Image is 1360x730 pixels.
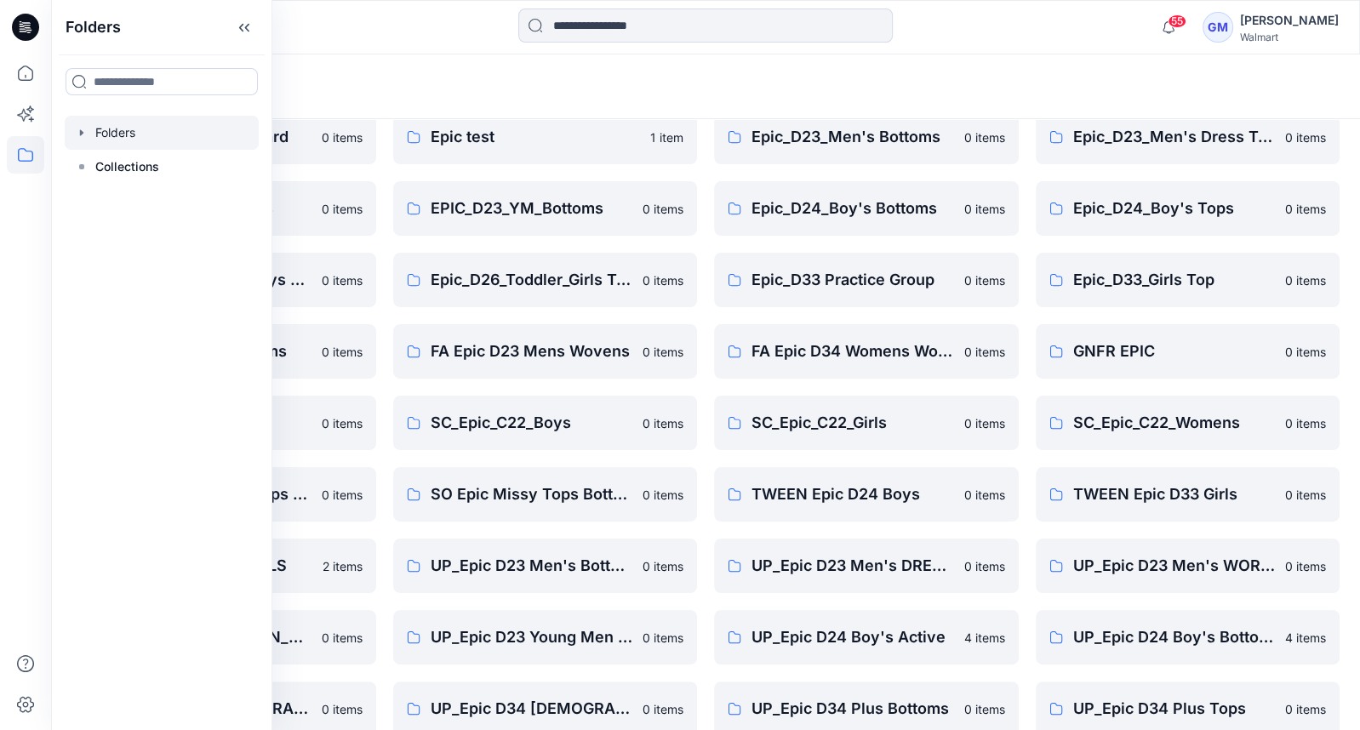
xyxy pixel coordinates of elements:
p: 0 items [322,128,363,146]
p: 0 items [1285,343,1326,361]
p: Epic_D24_Boy's Bottoms [751,197,954,220]
p: 0 items [964,486,1005,504]
a: UP_Epic D24 Boy's Active4 items [714,610,1019,664]
a: Epic_D23_Men's Dress Top and Bottoms0 items [1036,110,1340,164]
p: TWEEN Epic D33 Girls [1073,482,1276,506]
div: GM [1203,12,1233,43]
p: 0 items [643,414,683,432]
p: 0 items [322,700,363,718]
p: 0 items [964,700,1005,718]
a: UP_Epic D23 Men's DRESSWEAR0 items [714,539,1019,593]
p: 0 items [322,414,363,432]
p: Epic_D23_Men's Bottoms [751,125,954,149]
a: GNFR EPIC0 items [1036,324,1340,379]
a: FA Epic D34 Womens Woven0 items [714,324,1019,379]
a: Epic_D26_Toddler_Girls Tops & Bottoms0 items [393,253,698,307]
p: 0 items [322,486,363,504]
a: TWEEN Epic D33 Girls0 items [1036,467,1340,522]
p: 0 items [964,200,1005,218]
p: 0 items [643,557,683,575]
div: Walmart [1240,31,1339,43]
p: 0 items [964,271,1005,289]
p: 0 items [322,200,363,218]
p: 0 items [964,128,1005,146]
a: Epic_D24_Boy's Bottoms0 items [714,181,1019,236]
p: UP_Epic D23 Young Men Tops [431,625,633,649]
p: SO Epic Missy Tops Bottoms Dress [431,482,633,506]
a: Epic_D33_Girls Top0 items [1036,253,1340,307]
a: FA Epic D23 Mens Wovens0 items [393,324,698,379]
a: UP_Epic D23 Men's Bottoms0 items [393,539,698,593]
p: FA Epic D34 Womens Woven [751,339,954,363]
a: SC_Epic_C22_Girls0 items [714,396,1019,450]
p: 0 items [322,271,363,289]
p: EPIC_D23_YM_Bottoms [431,197,633,220]
a: TWEEN Epic D24 Boys0 items [714,467,1019,522]
div: [PERSON_NAME] [1240,10,1339,31]
a: UP_Epic D23 Men's WORKWEAR0 items [1036,539,1340,593]
p: 0 items [643,629,683,647]
p: 0 items [1285,128,1326,146]
a: UP_Epic D23 Young Men Tops0 items [393,610,698,664]
p: FA Epic D23 Mens Wovens [431,339,633,363]
p: 0 items [1285,271,1326,289]
p: 0 items [964,414,1005,432]
p: Epic_D26_Toddler_Girls Tops & Bottoms [431,268,633,292]
a: Epic_D23_Men's Bottoms0 items [714,110,1019,164]
p: 4 items [1285,629,1326,647]
p: 0 items [1285,700,1326,718]
p: 1 item [650,128,683,146]
p: UP_Epic D23 Men's Bottoms [431,554,633,578]
p: Epic test [431,125,641,149]
p: UP_Epic D24 Boy's Bottoms [1073,625,1276,649]
span: 55 [1168,14,1186,28]
p: SC_Epic_C22_Girls [751,411,954,435]
p: 0 items [322,629,363,647]
p: TWEEN Epic D24 Boys [751,482,954,506]
p: 0 items [643,200,683,218]
p: 0 items [643,700,683,718]
p: SC_Epic_C22_Womens [1073,411,1276,435]
a: Epic test1 item [393,110,698,164]
p: Epic_D24_Boy's Tops [1073,197,1276,220]
p: 2 items [323,557,363,575]
p: Epic_D23_Men's Dress Top and Bottoms [1073,125,1276,149]
p: 4 items [964,629,1005,647]
a: Epic_D33 Practice Group0 items [714,253,1019,307]
p: Epic_D33_Girls Top [1073,268,1276,292]
a: SO Epic Missy Tops Bottoms Dress0 items [393,467,698,522]
p: 0 items [964,343,1005,361]
p: 0 items [322,343,363,361]
p: 0 items [643,271,683,289]
p: 0 items [1285,557,1326,575]
p: 0 items [643,343,683,361]
p: 0 items [1285,200,1326,218]
p: Epic_D33 Practice Group [751,268,954,292]
a: EPIC_D23_YM_Bottoms0 items [393,181,698,236]
p: GNFR EPIC [1073,339,1276,363]
a: UP_Epic D24 Boy's Bottoms4 items [1036,610,1340,664]
p: UP_Epic D23 Men's WORKWEAR [1073,554,1276,578]
p: Collections [95,157,159,177]
p: UP_Epic D34 Plus Bottoms [751,697,954,721]
p: 0 items [1285,486,1326,504]
a: Epic_D24_Boy's Tops0 items [1036,181,1340,236]
p: UP_Epic D34 Plus Tops [1073,697,1276,721]
a: SC_Epic_C22_Womens0 items [1036,396,1340,450]
p: 0 items [643,486,683,504]
p: UP_Epic D23 Men's DRESSWEAR [751,554,954,578]
a: SC_Epic_C22_Boys0 items [393,396,698,450]
p: 0 items [1285,414,1326,432]
p: UP_Epic D34 [DEMOGRAPHIC_DATA] Top [431,697,633,721]
p: SC_Epic_C22_Boys [431,411,633,435]
p: UP_Epic D24 Boy's Active [751,625,954,649]
p: 0 items [964,557,1005,575]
